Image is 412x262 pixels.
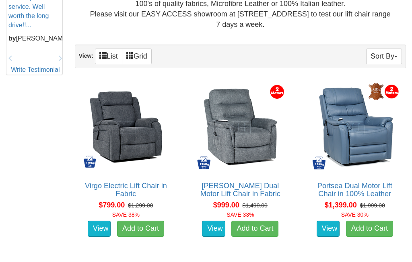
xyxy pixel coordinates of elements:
[95,49,122,64] a: List
[360,202,385,209] del: $1,999.00
[366,49,402,64] button: Sort By
[325,201,357,209] span: $1,399.00
[317,221,340,237] a: View
[11,66,60,73] a: Write Testimonial
[8,34,62,43] p: [PERSON_NAME]
[231,221,278,237] a: Add to Cart
[200,182,280,198] a: [PERSON_NAME] Dual Motor Lift Chair in Fabric
[194,81,287,174] img: Bristow Dual Motor Lift Chair in Fabric
[308,81,402,174] img: Portsea Dual Motor Lift Chair in 100% Leather
[122,49,152,64] a: Grid
[346,221,393,237] a: Add to Cart
[79,81,173,174] img: Virgo Electric Lift Chair in Fabric
[117,221,164,237] a: Add to Cart
[88,221,111,237] a: View
[99,201,125,209] span: $799.00
[202,221,225,237] a: View
[227,211,254,218] font: SAVE 33%
[213,201,239,209] span: $999.00
[112,211,140,218] font: SAVE 38%
[341,211,369,218] font: SAVE 30%
[85,182,167,198] a: Virgo Electric Lift Chair in Fabric
[79,53,93,59] strong: View:
[128,202,153,209] del: $1,299.00
[243,202,268,209] del: $1,499.00
[317,182,392,198] a: Portsea Dual Motor Lift Chair in 100% Leather
[8,35,16,42] b: by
